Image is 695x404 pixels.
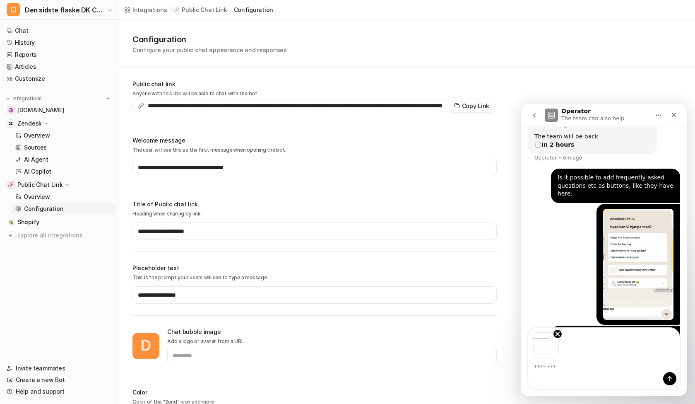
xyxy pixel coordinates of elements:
div: something like that - i see its possible on the the "public chat link" can we get that on the Zen... [30,222,159,264]
span: D [132,333,159,359]
a: Help and support [3,386,115,397]
a: Articles [3,61,115,73]
a: configuration [234,5,273,14]
a: Explore all integrations [3,230,115,241]
p: Overview [24,193,50,201]
a: Integrations [124,5,167,14]
p: AI Copilot [24,167,51,176]
p: Configure your public chat appearance and responses [132,46,287,54]
span: Explore all integrations [17,229,112,242]
a: densidsteflaske.dk[DOMAIN_NAME] [3,104,115,116]
span: [DOMAIN_NAME] [17,106,64,114]
img: menu_add.svg [105,96,111,102]
img: Zendesk [8,121,13,126]
span: / [170,6,171,14]
div: Is it possible to add frequently asked questions etc as buttons, like they have here: [36,70,152,94]
div: The team will be back 🕒 [13,29,129,45]
h2: Chat bubble image [167,327,497,336]
a: Customize [3,73,115,85]
iframe: Intercom live chat [521,104,687,396]
a: ShopifyShopify [3,216,115,228]
button: Send a message… [142,268,155,281]
p: Heading when sharing by link. [132,210,497,218]
a: Public Chat Link [173,6,227,14]
h2: Public chat link [132,80,497,88]
a: Create a new Bot [3,374,115,386]
div: Operator • 6m ago [13,51,61,56]
p: Add a logo or avatar from a URL [167,338,497,345]
p: This is the prompt your users will see to type a message [132,274,497,281]
img: Shopify [8,220,13,225]
p: Public Chat Link [17,181,63,189]
button: Remove image 1 [32,226,41,234]
a: Reports [3,49,115,60]
a: AI Agent [12,154,115,165]
a: Overview [12,130,115,141]
div: Integrations [132,5,167,14]
h2: Color [132,388,497,397]
p: Sources [24,143,47,152]
div: sho@ad-client.com says… [7,100,159,222]
b: In 2 hours [20,37,53,44]
a: Invite teammates [3,363,115,374]
textarea: Message… [7,254,159,268]
div: Is it possible to add frequently asked questions etc as buttons, like they have here: [30,65,159,99]
a: Chat [3,25,115,36]
a: Configuration [12,203,115,215]
h2: Title of Public chat link [132,200,497,208]
p: Zendesk [17,119,42,128]
img: densidsteflaske.dk [8,108,13,113]
div: sho@ad-client.com says… [7,222,159,274]
p: AI Agent [24,155,48,164]
p: Configuration [24,205,63,213]
span: Shopify [17,218,39,226]
button: Copy Link [450,99,493,112]
span: / [230,6,231,14]
h2: Placeholder text [132,264,497,272]
img: Public Chat Link [8,182,13,187]
span: D [7,3,20,16]
div: sho@ad-client.com says… [7,65,159,100]
p: Public Chat Link [182,6,227,14]
b: [EMAIL_ADDRESS][DOMAIN_NAME] [13,9,79,24]
p: Anyone with this link will be able to chat with the bot. [132,90,497,97]
button: Integrations [3,94,44,103]
img: explore all integrations [7,231,15,239]
img: Image preview 1 of 1 [12,228,38,254]
a: Sources [12,142,115,153]
h2: Welcome message [132,136,497,145]
a: History [3,37,115,48]
h1: Configuration [132,33,287,46]
div: Image previews [7,224,159,254]
p: Integrations [12,95,42,102]
a: Overview [12,191,115,203]
img: expand menu [5,96,11,102]
span: Den sidste flaske DK Chatbot [25,4,105,16]
p: Overview [24,131,50,140]
a: AI Copilot [12,166,115,177]
p: The user will see this as the first message when opening the bot. [132,146,497,154]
